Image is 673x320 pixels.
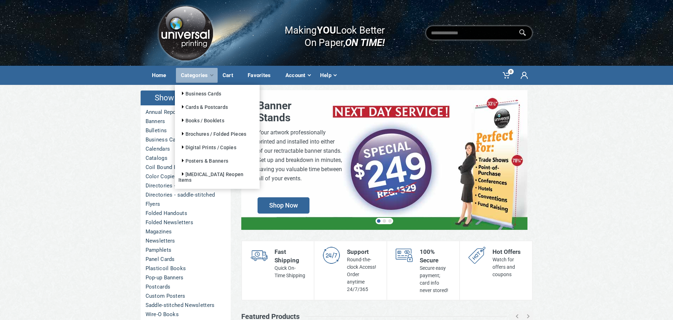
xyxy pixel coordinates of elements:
[178,158,229,164] a: Posters & Banners
[141,199,231,209] a: Flyers
[141,144,231,153] a: Calendars
[141,107,231,117] a: Annual Reports
[141,181,231,190] a: Directories - bound
[141,153,231,163] a: Catalogs
[243,68,281,83] div: Favorites
[147,68,176,83] div: Home
[141,117,231,126] a: Banners
[281,68,315,83] div: Account
[176,68,218,83] div: Categories
[347,248,378,256] div: Support
[508,69,514,74] span: 0
[141,282,231,291] a: Postcards
[178,131,247,137] a: Brochures / Folded Pieces
[178,145,236,150] a: Digital Prints / Copies
[156,3,215,63] img: Logo.png
[141,218,231,227] a: Folded Newsletters
[492,256,524,278] div: Watch for offers and coupons
[141,264,231,273] a: Plasticoil Books
[141,135,231,144] a: Business Cards
[141,301,231,310] a: Saddle-stitched Newsletters
[345,36,385,48] i: ON TIME!
[323,247,340,264] img: support-s.png
[141,273,231,282] a: Pop-up Banners
[141,291,231,301] a: Custom Posters
[178,104,228,110] a: Cards & Postcards
[243,66,281,85] a: Favorites
[147,66,176,85] a: Home
[271,17,385,49] div: Making Look Better On Paper,
[250,247,267,264] img: shipping-s.png
[141,236,231,245] a: Newsletters
[492,248,524,256] div: Hot Offers
[141,209,231,218] a: Folded Handouts
[347,256,378,293] div: Round-the-clock Access! Order anytime 24/7/365
[141,245,231,255] a: Pamphlets
[420,248,451,264] div: 100% Secure
[178,118,224,123] a: Books / Booklets
[178,171,244,183] a: [MEDICAL_DATA] Reopen Items
[141,163,231,172] a: Coil Bound Books
[315,68,341,83] div: Help
[274,248,306,264] div: Fast Shipping
[141,91,231,105] h4: Show by Products
[218,68,243,83] div: Cart
[241,90,527,230] a: BannerStands Your artwork professionallyprinted and installed into eitherof our rectractable bann...
[420,264,451,294] div: Secure easy payment; card info never stored!
[498,66,516,85] a: 0
[274,264,306,279] div: Quick On-Time Shipping
[317,24,336,36] b: YOU
[141,126,231,135] a: Bulletins
[141,310,231,319] a: Wire-O Books
[141,172,231,181] a: Color Copies
[141,255,231,264] a: Panel Cards
[178,91,222,97] a: Business Cards
[141,190,231,199] a: Directories - saddle-stitched
[258,197,309,214] span: Shop Now
[218,66,243,85] a: Cart
[141,227,231,236] a: Magazines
